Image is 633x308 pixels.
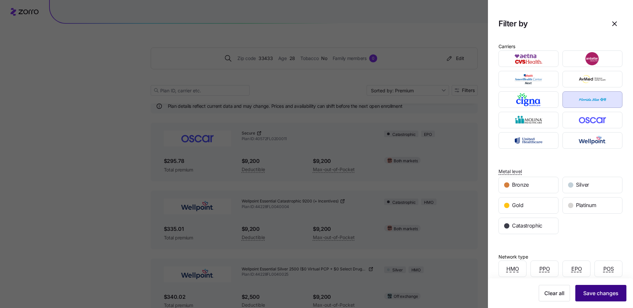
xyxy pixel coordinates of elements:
span: Platinum [576,201,596,209]
span: HMO [506,265,519,273]
img: AvMed [568,73,617,86]
span: Clear all [544,289,564,297]
img: Aetna CVS Health [504,52,553,65]
img: UnitedHealthcare [504,134,553,147]
span: EPO [571,265,582,273]
button: Clear all [539,285,570,301]
img: Florida Blue [568,93,617,106]
img: AmeriHealth Caritas Next [504,73,553,86]
span: POS [603,265,614,273]
span: Catastrophic [512,222,542,230]
span: Silver [576,181,589,189]
span: PPO [539,265,550,273]
h1: Filter by [498,18,601,29]
img: Wellpoint [568,134,617,147]
span: Bronze [512,181,529,189]
button: Save changes [575,285,626,301]
span: Save changes [583,289,618,297]
img: Ambetter [568,52,617,65]
img: Molina [504,113,553,127]
img: Oscar [568,113,617,127]
div: Network type [498,253,528,261]
img: Cigna Healthcare [504,93,553,106]
span: Metal level [498,168,522,175]
div: Carriers [498,43,515,50]
span: Gold [512,201,524,209]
